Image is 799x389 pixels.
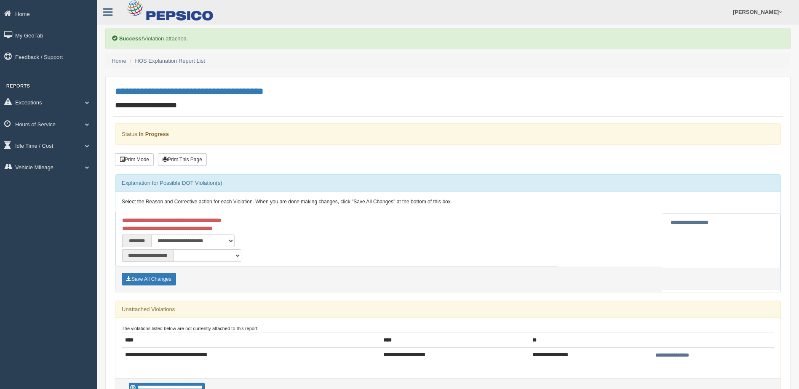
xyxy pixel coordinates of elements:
b: Success! [119,35,143,42]
a: HOS Explanation Report List [135,58,205,64]
button: Print This Page [158,153,207,166]
div: Status: [115,123,781,145]
button: Save [122,273,176,285]
div: Violation attached. [105,28,791,49]
strong: In Progress [139,131,169,137]
small: The violations listed below are not currently attached to this report: [122,326,259,331]
div: Explanation for Possible DOT Violation(s) [115,175,780,192]
button: Print Mode [115,153,154,166]
div: Select the Reason and Corrective action for each Violation. When you are done making changes, cli... [115,192,780,212]
a: Home [112,58,126,64]
div: Unattached Violations [115,301,780,318]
